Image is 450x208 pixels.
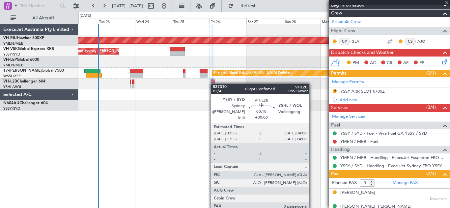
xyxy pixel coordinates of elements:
span: Document [430,196,447,202]
span: PM [352,60,359,66]
span: Fuel [331,122,340,129]
a: YSSY/SYD [3,52,20,57]
a: Schedule Crew [332,19,361,25]
button: All Aircraft [7,13,71,23]
span: (0/1) [426,70,436,77]
span: Dispatch Checks and Weather [331,49,394,57]
a: VH-RIUHawker 800XP [3,36,44,40]
a: VH-LEPGlobal 6000 [3,58,39,62]
span: Permits [331,70,347,77]
a: Manage Permits [332,79,364,85]
div: Sun 28 [284,18,321,24]
a: YSSY / SYD - Handling - ExecuJet Sydney FBO YSSY / SYD [340,163,447,169]
span: Pax [331,170,338,178]
a: GLA [352,38,366,44]
div: Mon 22 [61,18,98,24]
div: CS [405,38,416,45]
span: Crew [331,10,342,17]
div: Thu 25 [172,18,209,24]
a: YSHL/WOL [3,84,22,89]
label: Planned PAX [332,180,357,186]
span: VH-LEP [3,58,17,62]
div: [DATE] [80,13,91,19]
span: N604AU [3,101,19,105]
span: VH-L2B [3,80,17,83]
span: All Aircraft [17,16,70,20]
div: Planned Maint [GEOGRAPHIC_DATA] (Seletar) [214,68,292,78]
button: R [333,89,337,93]
a: YMEN / MEB - Fuel [340,139,378,144]
a: YMEN / MEB - Handling - ExecuJet Essendon FBO YMEN / MEB [340,155,447,160]
span: AF [403,60,408,66]
a: YSSY/SYD [3,106,20,111]
span: CR [387,60,392,66]
div: CP [339,38,350,45]
div: Sat 27 [246,18,284,24]
div: Tue 23 [98,18,135,24]
span: Refresh [235,4,263,8]
span: (3/4) [426,104,436,111]
span: [DATE] - [DATE] [112,3,143,9]
span: Flight Crew [331,27,355,35]
div: Add new [340,97,447,103]
span: VH-VSK [3,47,18,51]
div: Fri 26 [209,18,246,24]
div: Mon 29 [321,18,358,24]
span: FP [419,60,424,66]
span: VH-RIU [3,36,17,40]
a: WSSL/XSP [3,74,21,79]
span: T7-[PERSON_NAME] [3,69,42,73]
a: Manage PAX [393,180,418,186]
button: Refresh [225,1,265,11]
a: Manage Services [332,113,365,120]
a: VH-VSKGlobal Express XRS [3,47,54,51]
div: [PERSON_NAME] [340,190,375,196]
span: Leg Information [331,2,364,9]
span: AC [370,60,376,66]
div: Planned Maint Sydney ([PERSON_NAME] Intl) [59,46,136,56]
div: Wed 24 [135,18,172,24]
a: N604AUChallenger 604 [3,101,48,105]
span: Services [331,104,348,112]
span: (2/3) [426,170,436,177]
a: YMEN/MEB [3,63,23,68]
a: AJO [417,38,432,44]
span: Handling [331,146,350,153]
a: YMEN/MEB [3,41,23,46]
input: Trip Number [20,1,58,11]
a: VH-L2BChallenger 604 [3,80,45,83]
a: YSSY / SYD - Fuel - Viva Fuel GA YSSY / SYD [340,130,427,136]
a: T7-[PERSON_NAME]Global 7500 [3,69,64,73]
div: YSSY ARR SLOT 0700Z [340,88,385,94]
